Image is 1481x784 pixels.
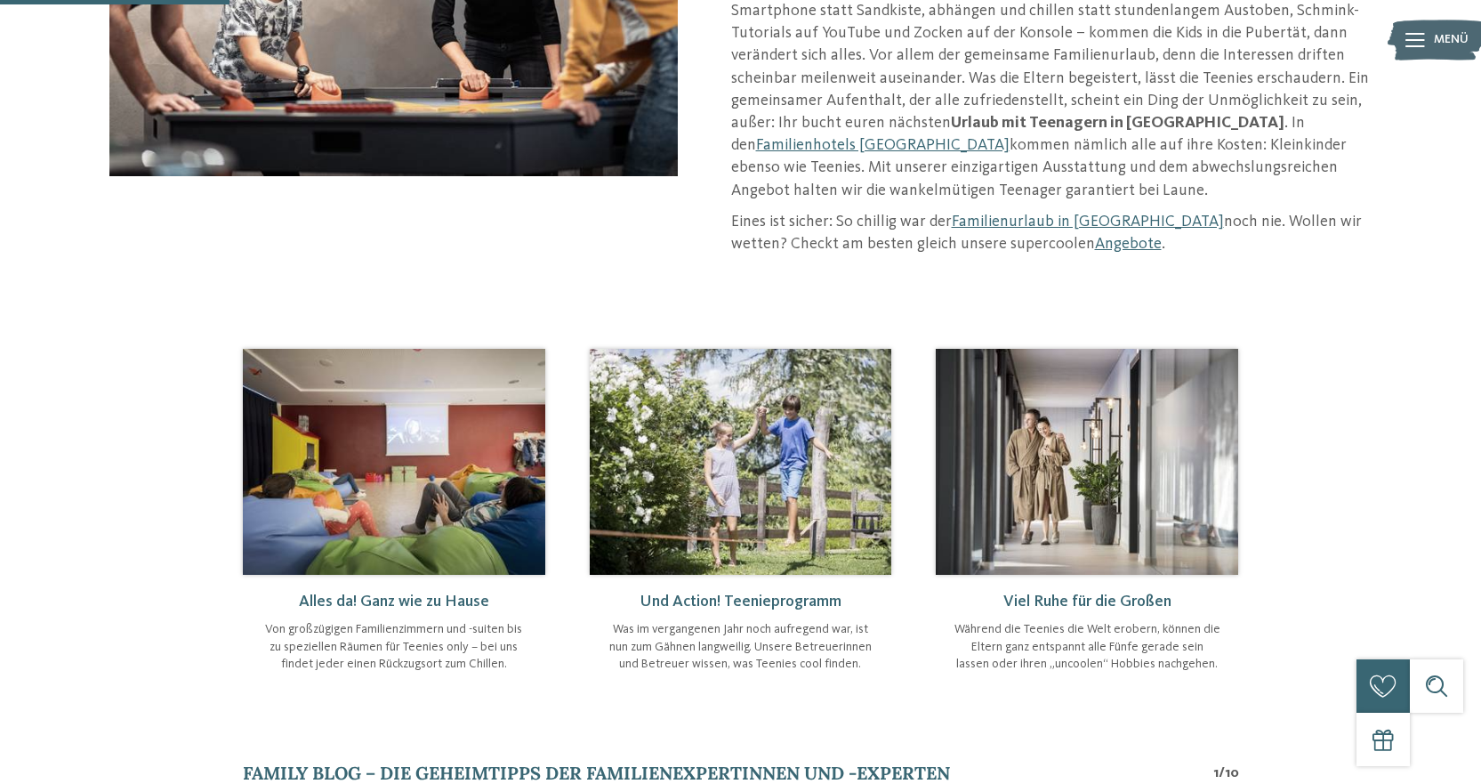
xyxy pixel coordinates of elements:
[1213,764,1219,783] span: 1
[261,621,527,674] p: Von großzügigen Familienzimmern und -suiten bis zu speziellen Räumen für Teenies only – bei uns f...
[1225,764,1239,783] span: 10
[243,349,545,575] img: Urlaub mit Teenagern in Südtirol geplant?
[299,594,489,610] span: Alles da! Ganz wie zu Hause
[640,594,841,610] span: Und Action! Teenieprogramm
[756,137,1010,153] a: Familienhotels [GEOGRAPHIC_DATA]
[731,211,1372,255] p: Eines ist sicher: So chillig war der noch nie. Wollen wir wetten? Checkt am besten gleich unsere ...
[1095,236,1162,252] a: Angebote
[1003,594,1171,610] span: Viel Ruhe für die Großen
[952,214,1224,230] a: Familienurlaub in [GEOGRAPHIC_DATA]
[936,349,1238,575] img: Urlaub mit Teenagern in Südtirol geplant?
[951,115,1284,131] strong: Urlaub mit Teenagern in [GEOGRAPHIC_DATA]
[243,762,950,784] span: Family Blog – die Geheimtipps der Familienexpertinnen und -experten
[590,349,892,575] img: Urlaub mit Teenagern in Südtirol geplant?
[608,621,874,674] p: Was im vergangenen Jahr noch aufregend war, ist nun zum Gähnen langweilig. Unsere Betreuerinnen u...
[1219,764,1225,783] span: /
[954,621,1220,674] p: Während die Teenies die Welt erobern, können die Eltern ganz entspannt alle Fünfe gerade sein las...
